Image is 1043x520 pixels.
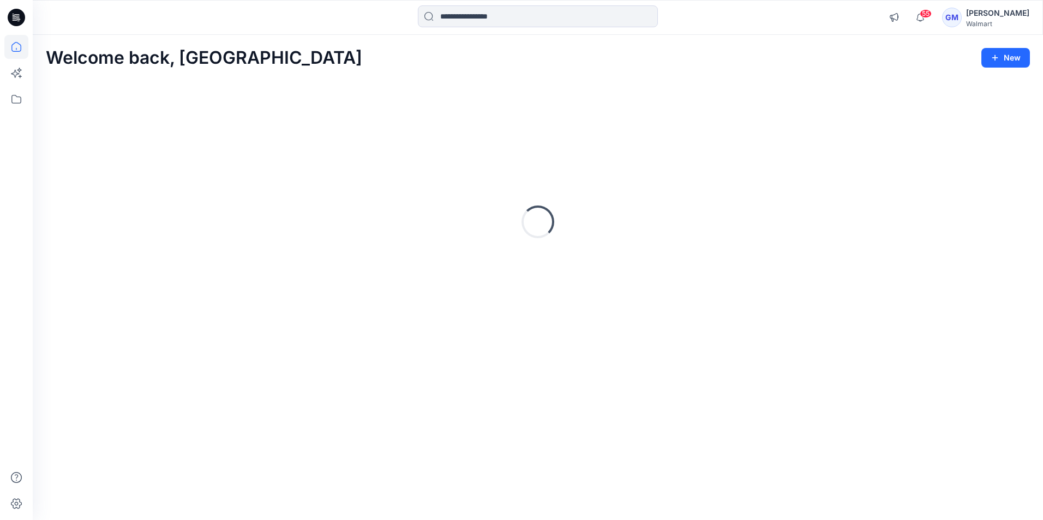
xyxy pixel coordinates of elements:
[46,48,362,68] h2: Welcome back, [GEOGRAPHIC_DATA]
[942,8,962,27] div: GM
[966,7,1029,20] div: [PERSON_NAME]
[981,48,1030,68] button: New
[966,20,1029,28] div: Walmart
[920,9,932,18] span: 55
